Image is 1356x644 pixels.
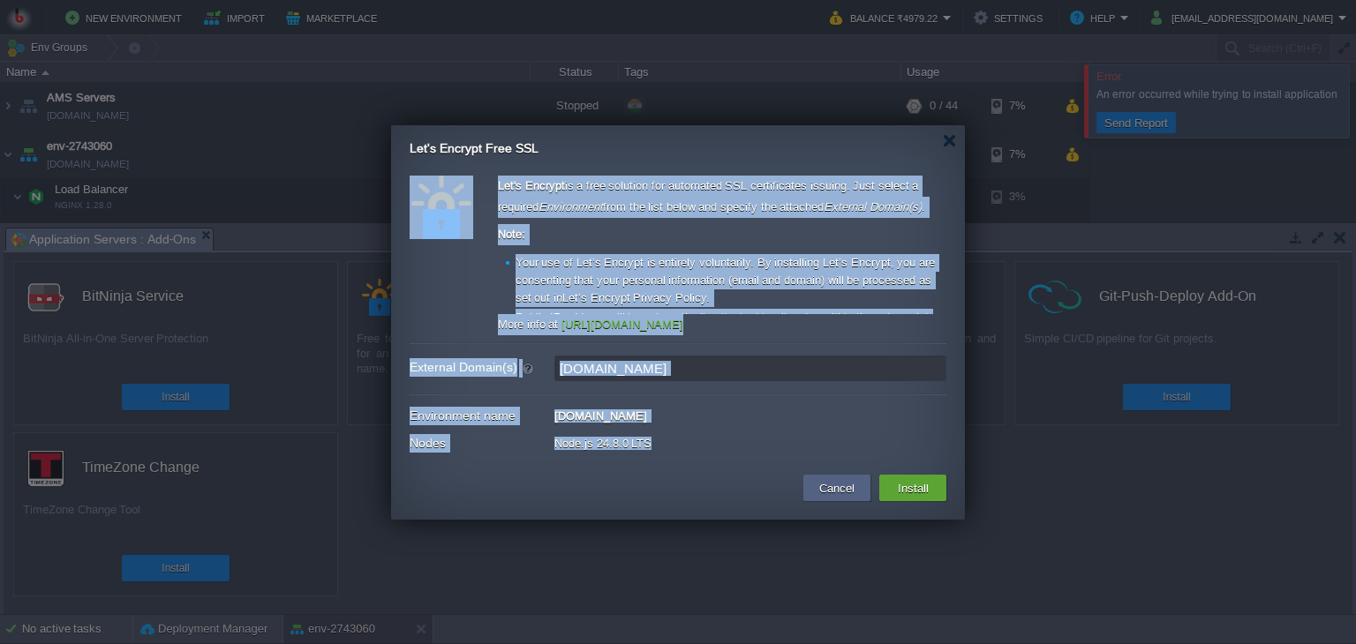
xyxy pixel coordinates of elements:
label: External Domain(s) [410,356,553,379]
div: Node.js 24.8.0 LTS [554,431,946,450]
div: [DOMAIN_NAME] [554,404,946,423]
label: Environment name [410,404,553,428]
img: letsencrypt.png [410,176,473,239]
a: [URL][DOMAIN_NAME] [561,318,683,331]
em: External Domain(s) [824,200,922,213]
li: Public IP address will be automatically attached to all nodes within the entry point layer (appli... [505,309,946,344]
a: Let’s Encrypt Privacy Policy [562,291,706,304]
li: Your use of Let’s Encrypt is entirely voluntarily. By installing Let’s Encrypt, you are consentin... [505,254,946,307]
p: is a free solution for automated SSL certificates issuing. Just select a required from the list b... [498,176,941,218]
label: Nodes [410,431,553,455]
strong: Note: [498,228,525,241]
button: Install [893,477,934,498]
span: More info at [498,318,558,331]
span: Let's Encrypt Free SSL [410,141,539,155]
em: Environment [539,200,603,213]
strong: Let's Encrypt [498,179,565,192]
button: Cancel [814,477,860,498]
